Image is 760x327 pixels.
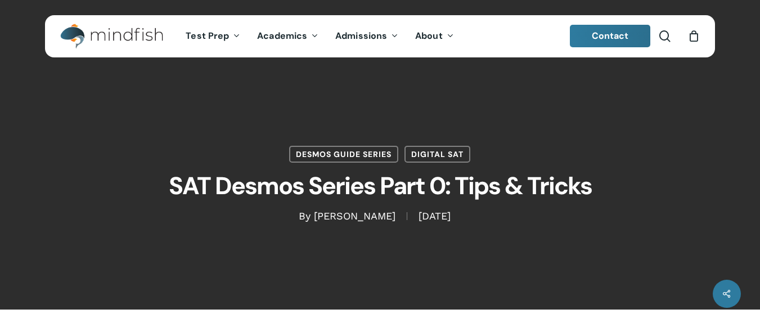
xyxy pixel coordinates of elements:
a: Academics [249,32,327,41]
a: Admissions [327,32,407,41]
a: About [407,32,462,41]
a: Digital SAT [404,146,470,163]
a: Test Prep [177,32,249,41]
span: Test Prep [186,30,229,42]
header: Main Menu [45,15,715,57]
span: By [299,212,311,220]
span: Contact [592,30,629,42]
span: [DATE] [407,212,462,220]
a: Desmos Guide Series [289,146,398,163]
span: Academics [257,30,307,42]
a: [PERSON_NAME] [314,210,395,222]
a: Contact [570,25,651,47]
nav: Main Menu [177,15,462,57]
span: Admissions [335,30,387,42]
span: About [415,30,443,42]
h1: SAT Desmos Series Part 0: Tips & Tricks [99,163,662,209]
